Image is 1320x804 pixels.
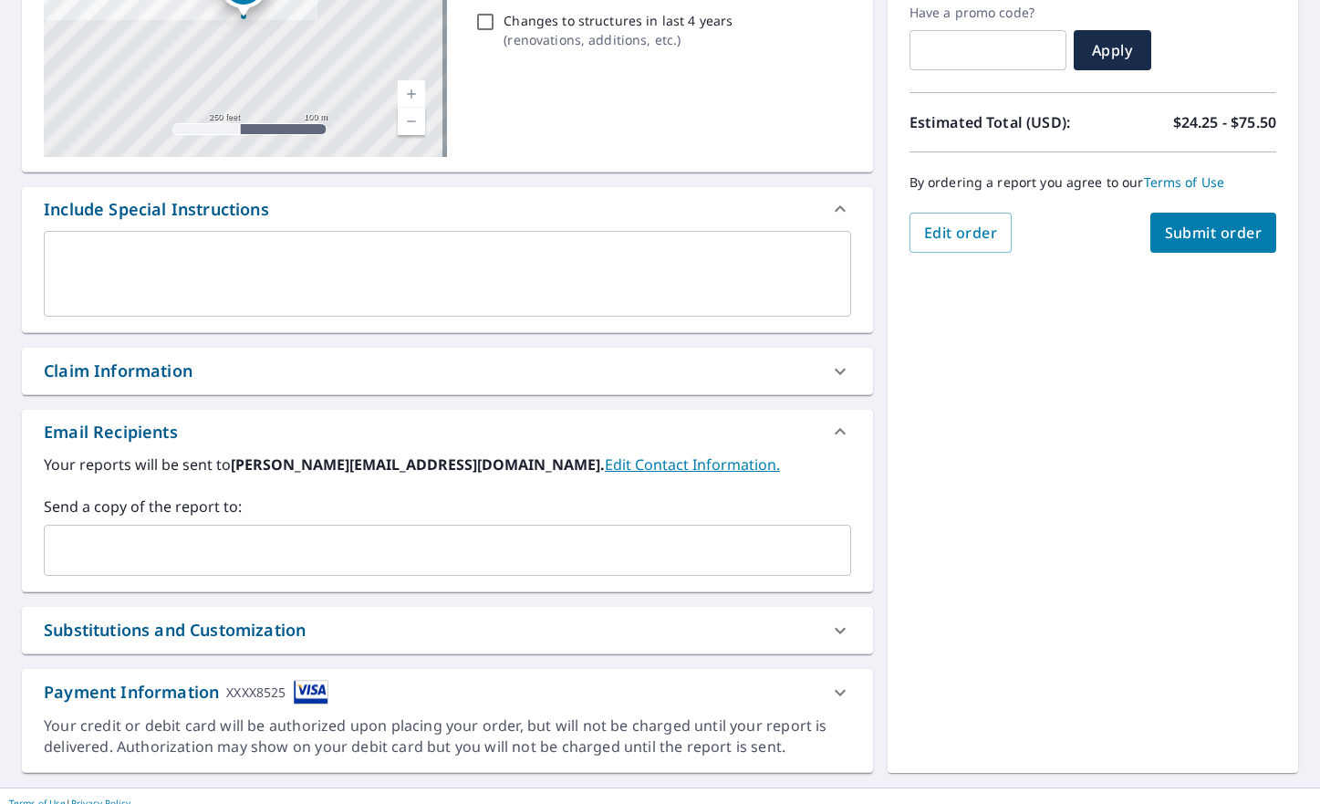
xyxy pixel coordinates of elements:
[605,454,780,475] a: EditContactInfo
[1173,111,1276,133] p: $24.25 - $75.50
[294,680,328,705] img: cardImage
[1144,173,1225,191] a: Terms of Use
[924,223,998,243] span: Edit order
[504,11,733,30] p: Changes to structures in last 4 years
[44,715,851,757] div: Your credit or debit card will be authorized upon placing your order, but will not be charged unt...
[44,420,178,444] div: Email Recipients
[909,111,1093,133] p: Estimated Total (USD):
[22,187,873,231] div: Include Special Instructions
[398,80,425,108] a: Current Level 17, Zoom In
[22,348,873,394] div: Claim Information
[44,680,328,705] div: Payment Information
[1150,213,1277,253] button: Submit order
[44,454,851,475] label: Your reports will be sent to
[44,197,269,222] div: Include Special Instructions
[231,454,605,475] b: [PERSON_NAME][EMAIL_ADDRESS][DOMAIN_NAME].
[44,618,306,642] div: Substitutions and Customization
[1088,40,1137,60] span: Apply
[909,174,1276,191] p: By ordering a report you agree to our
[398,108,425,135] a: Current Level 17, Zoom Out
[226,680,286,705] div: XXXX8525
[909,5,1066,21] label: Have a promo code?
[504,30,733,49] p: ( renovations, additions, etc. )
[44,496,851,517] label: Send a copy of the report to:
[909,213,1013,253] button: Edit order
[1165,223,1263,243] span: Submit order
[44,359,192,383] div: Claim Information
[22,410,873,454] div: Email Recipients
[22,669,873,715] div: Payment InformationXXXX8525cardImage
[22,607,873,653] div: Substitutions and Customization
[1074,30,1151,70] button: Apply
